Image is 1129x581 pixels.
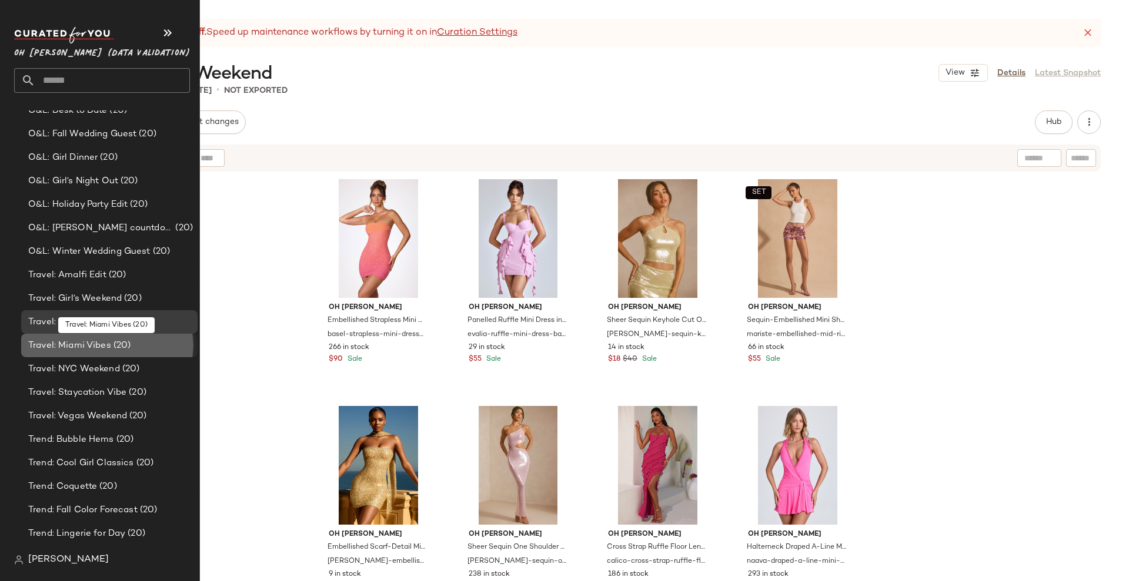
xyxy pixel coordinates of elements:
[329,569,361,580] span: 9 in stock
[607,315,706,326] span: Sheer Sequin Keyhole Cut Out Halter Neck Crop Top in Pistachio
[138,503,158,517] span: (20)
[136,127,156,141] span: (20)
[319,406,437,525] img: 11015-Gold_Caira_1_7a9acec0-bdbf-4418-b06a-fbbdaa3432e6.jpg
[28,480,97,493] span: Trend: Coquette
[28,221,173,235] span: O&L: [PERSON_NAME] countdown
[469,354,482,365] span: $55
[28,315,121,329] span: Travel: Ibiza Weekend
[28,553,109,567] span: [PERSON_NAME]
[599,179,717,298] img: 7167_7166_4_Emilia-Rhea-Pistachio-Bralette-Tie-Skirt_854d9cc4-a20d-463a-9786-f561694e6b4d.jpg
[469,342,505,353] span: 29 in stock
[747,556,846,567] span: naava-draped-a-line-mini-dress-lollipop-pink
[14,27,114,43] img: cfy_white_logo.C9jOOHJF.svg
[747,315,846,326] span: Sequin-Embellished Mini Shorts in Pink
[127,409,147,423] span: (20)
[134,456,154,470] span: (20)
[28,104,107,117] span: O&L: Desk to Date
[748,529,847,540] span: Oh [PERSON_NAME]
[599,406,717,525] img: 7273_4_Calico-Fuchsia-Cross-Strap-Ruffle-Floor-Lenght-Dress_6199d074-7ca9-49a6-af3b-3d7fc3f5ce56.jpg
[467,315,567,326] span: Panelled Ruffle Mini Dress in Baby Pink
[746,186,771,199] button: SET
[28,386,126,399] span: Travel: Staycation Vibe
[173,221,193,235] span: (20)
[118,174,138,188] span: (20)
[484,355,501,363] span: Sale
[329,342,369,353] span: 266 in stock
[739,406,857,525] img: 9971-LollipopPink_Naava_1_afa3acaf-5c4d-45d9-a042-2a3374a5da72.jpg
[739,179,857,298] img: mariste-embellished-mid-rise-shorts-pink_1_250716015446.jpg
[106,268,126,282] span: (20)
[28,503,138,517] span: Trend: Fall Color Forecast
[28,292,122,305] span: Travel: Girl’s Weekend
[608,342,644,353] span: 14 in stock
[469,303,568,313] span: Oh [PERSON_NAME]
[1035,110,1073,134] button: Hub
[151,245,171,258] span: (20)
[97,480,117,493] span: (20)
[467,542,567,553] span: Sheer Sequin One Shoulder Cut Out Maxi Dress in Lilac
[82,26,517,40] div: Speed up maintenance workflows by turning it on in
[28,527,125,540] span: Trend: Lingerie for Day
[748,342,784,353] span: 66 in stock
[748,354,761,365] span: $55
[28,127,136,141] span: O&L: Fall Wedding Guest
[122,292,142,305] span: (20)
[28,151,98,164] span: O&L: Girl Dinner
[640,355,657,363] span: Sale
[469,529,568,540] span: Oh [PERSON_NAME]
[747,330,846,340] span: mariste-embellished-mid-rise-shorts-pink
[224,85,288,97] p: Not Exported
[748,569,789,580] span: 293 in stock
[608,303,707,313] span: Oh [PERSON_NAME]
[329,529,428,540] span: Oh [PERSON_NAME]
[28,245,151,258] span: O&L: Winter Wedding Guest
[607,542,706,553] span: Cross Strap Ruffle Floor Length Dress in Fuchsia
[345,355,362,363] span: Sale
[328,542,427,553] span: Embellished Scarf-Detail Mini Dress in Gold
[623,354,637,365] span: $40
[329,303,428,313] span: Oh [PERSON_NAME]
[28,339,111,352] span: Travel: Miami Vibes
[125,527,145,540] span: (20)
[319,179,437,298] img: basel-strapless-mini-dress-red-and-orange-ombre_1_24110703302.jpg
[14,40,190,61] span: Oh [PERSON_NAME] (Data Validation)
[763,355,780,363] span: Sale
[997,67,1026,79] a: Details
[120,362,140,376] span: (20)
[28,456,134,470] span: Trend: Cool Girl Classics
[28,433,114,446] span: Trend: Bubble Hems
[98,151,118,164] span: (20)
[945,68,965,78] span: View
[107,104,127,117] span: (20)
[607,556,706,567] span: calico-cross-strap-ruffle-floor-length-dress-fuchsia
[111,339,131,352] span: (20)
[459,179,577,298] img: 8088-BabyPink_Evalia_12.jpg
[14,555,24,565] img: svg%3e
[459,406,577,525] img: 7124_3_Isabel-Lilac-Cut-Out-Maxi-Dress.jpg
[163,110,245,134] button: Request changes
[121,315,141,329] span: (20)
[748,303,847,313] span: Oh [PERSON_NAME]
[747,542,846,553] span: Halterneck Draped A-Line Mini Dress in Lollipop Pink
[938,64,988,82] button: View
[28,268,106,282] span: Travel: Amalfi Edit
[328,315,427,326] span: Embellished Strapless Mini Dress in Red and Orange Ombré
[437,26,517,40] a: Curation Settings
[608,354,620,365] span: $18
[329,354,343,365] span: $90
[467,556,567,567] span: [PERSON_NAME]-sequin-one-shoulder-cut-out-maxi-dress-lilac
[608,569,649,580] span: 186 in stock
[751,189,766,197] span: SET
[128,198,148,211] span: (20)
[216,83,219,98] span: •
[328,556,427,567] span: [PERSON_NAME]-embellished-scarf-detail-mini-dress-gold
[126,386,146,399] span: (20)
[467,330,567,340] span: evalia-ruffle-mini-dress-baby-pink
[28,409,127,423] span: Travel: Vegas Weekend
[170,117,238,127] span: Request changes
[28,362,120,376] span: Travel: NYC Weekend
[1046,117,1062,127] span: Hub
[28,198,128,211] span: O&L: Holiday Party Edit
[608,529,707,540] span: Oh [PERSON_NAME]
[328,330,427,340] span: basel-strapless-mini-dress-red-and-orange-ombre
